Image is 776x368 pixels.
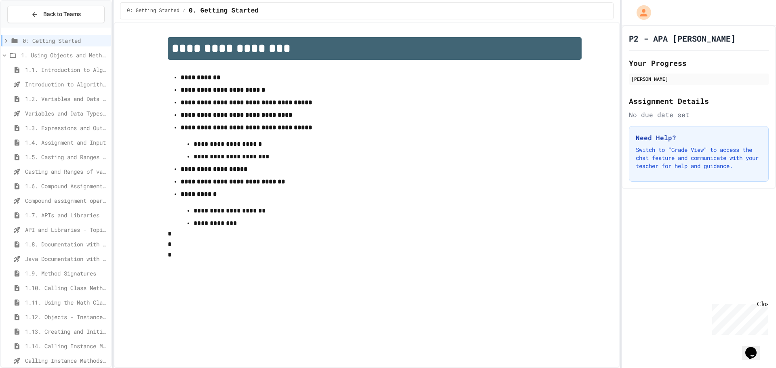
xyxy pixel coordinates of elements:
[25,269,108,278] span: 1.9. Method Signatures
[25,284,108,292] span: 1.10. Calling Class Methods
[25,240,108,248] span: 1.8. Documentation with Comments and Preconditions
[742,336,768,360] iframe: chat widget
[25,138,108,147] span: 1.4. Assignment and Input
[25,65,108,74] span: 1.1. Introduction to Algorithms, Programming, and Compilers
[7,6,105,23] button: Back to Teams
[25,211,108,219] span: 1.7. APIs and Libraries
[23,36,108,45] span: 0: Getting Started
[629,33,736,44] h1: P2 - APA [PERSON_NAME]
[21,51,108,59] span: 1. Using Objects and Methods
[127,8,179,14] span: 0: Getting Started
[25,254,108,263] span: Java Documentation with Comments - Topic 1.8
[183,8,186,14] span: /
[631,75,766,82] div: [PERSON_NAME]
[189,6,259,16] span: 0. Getting Started
[25,298,108,307] span: 1.11. Using the Math Class
[25,342,108,350] span: 1.14. Calling Instance Methods
[25,356,108,365] span: Calling Instance Methods - Topic 1.14
[629,95,769,107] h2: Assignment Details
[25,167,108,176] span: Casting and Ranges of variables - Quiz
[25,327,108,336] span: 1.13. Creating and Initializing Objects: Constructors
[43,10,81,19] span: Back to Teams
[636,133,762,143] h3: Need Help?
[25,225,108,234] span: API and Libraries - Topic 1.7
[628,3,653,22] div: My Account
[25,80,108,88] span: Introduction to Algorithms, Programming, and Compilers
[636,146,762,170] p: Switch to "Grade View" to access the chat feature and communicate with your teacher for help and ...
[25,196,108,205] span: Compound assignment operators - Quiz
[25,313,108,321] span: 1.12. Objects - Instances of Classes
[25,153,108,161] span: 1.5. Casting and Ranges of Values
[25,95,108,103] span: 1.2. Variables and Data Types
[709,301,768,335] iframe: chat widget
[25,109,108,118] span: Variables and Data Types - Quiz
[629,57,769,69] h2: Your Progress
[3,3,56,51] div: Chat with us now!Close
[25,124,108,132] span: 1.3. Expressions and Output [New]
[629,110,769,120] div: No due date set
[25,182,108,190] span: 1.6. Compound Assignment Operators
